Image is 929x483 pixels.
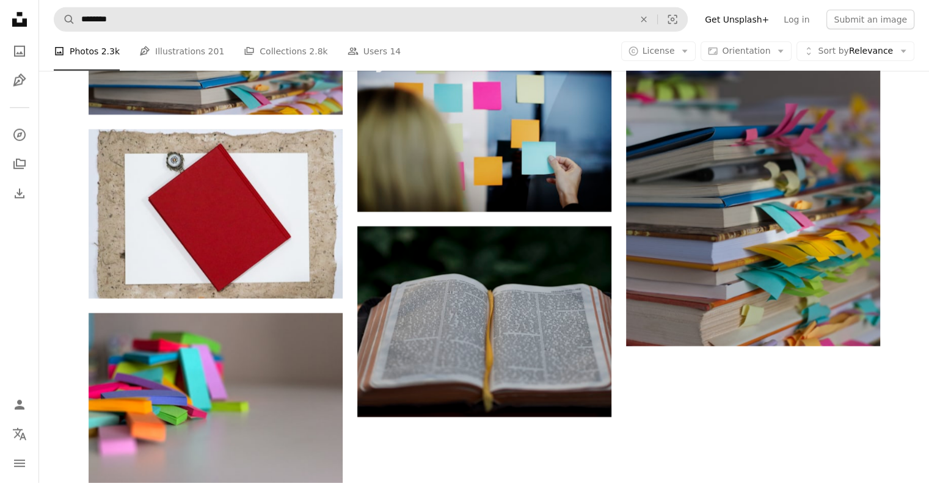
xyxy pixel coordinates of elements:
[7,39,32,64] a: Photos
[309,45,327,58] span: 2.8k
[89,313,343,483] img: a pile of colored post it notes on a table
[626,150,880,161] a: a stack of colorful books sitting on top of a table
[348,32,401,71] a: Users 14
[630,8,657,31] button: Clear
[89,208,343,219] a: A piece of paper with a red square on it
[776,10,817,29] a: Log in
[357,42,611,212] img: Information Reminder Memo Office Notice Concept
[7,68,32,93] a: Illustrations
[357,122,611,133] a: Information Reminder Memo Office Notice Concept
[643,46,675,56] span: License
[390,45,401,58] span: 14
[796,42,914,61] button: Sort byRelevance
[818,45,893,57] span: Relevance
[826,10,914,29] button: Submit an image
[54,8,75,31] button: Search Unsplash
[7,152,32,176] a: Collections
[7,123,32,147] a: Explore
[54,7,688,32] form: Find visuals sitewide
[7,181,32,206] a: Download History
[244,32,327,71] a: Collections 2.8k
[698,10,776,29] a: Get Unsplash+
[701,42,792,61] button: Orientation
[7,451,32,476] button: Menu
[7,7,32,34] a: Home — Unsplash
[818,46,848,56] span: Sort by
[7,393,32,417] a: Log in / Sign up
[208,45,225,58] span: 201
[357,316,611,327] a: opened book with bookmark
[722,46,770,56] span: Orientation
[89,129,343,299] img: A piece of paper with a red square on it
[89,392,343,403] a: a pile of colored post it notes on a table
[139,32,224,71] a: Illustrations 201
[621,42,696,61] button: License
[7,422,32,446] button: Language
[658,8,687,31] button: Visual search
[357,227,611,417] img: opened book with bookmark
